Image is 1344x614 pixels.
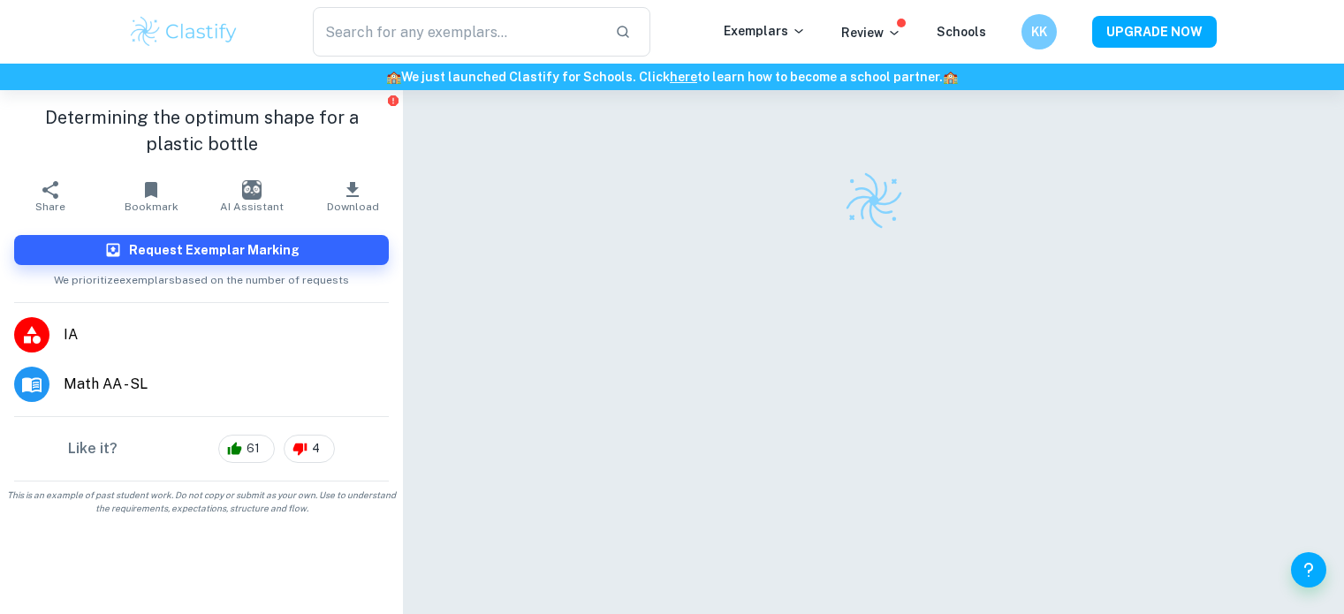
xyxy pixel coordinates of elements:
button: AI Assistant [201,171,302,221]
button: Bookmark [101,171,201,221]
span: 🏫 [943,70,958,84]
button: Download [302,171,403,221]
h6: Request Exemplar Marking [129,240,300,260]
div: 61 [218,435,275,463]
p: Review [841,23,901,42]
span: Bookmark [125,201,178,213]
button: KK [1021,14,1057,49]
span: This is an example of past student work. Do not copy or submit as your own. Use to understand the... [7,489,396,515]
button: UPGRADE NOW [1092,16,1217,48]
a: Schools [937,25,986,39]
img: AI Assistant [242,180,262,200]
h1: Determining the optimum shape for a plastic bottle [14,104,389,157]
input: Search for any exemplars... [313,7,602,57]
span: 4 [302,440,330,458]
div: 4 [284,435,335,463]
span: Download [327,201,379,213]
button: Report issue [386,94,399,107]
a: here [670,70,697,84]
h6: KK [1029,22,1049,42]
button: Help and Feedback [1291,552,1326,587]
span: We prioritize exemplars based on the number of requests [54,265,349,288]
img: Clastify logo [843,170,905,231]
h6: We just launched Clastify for Schools. Click to learn how to become a school partner. [4,67,1340,87]
h6: Like it? [68,438,118,459]
button: Request Exemplar Marking [14,235,389,265]
span: Share [35,201,65,213]
span: 61 [237,440,270,458]
p: Exemplars [724,21,806,41]
span: Math AA - SL [64,374,389,395]
span: 🏫 [386,70,401,84]
span: IA [64,324,389,345]
span: AI Assistant [220,201,284,213]
img: Clastify logo [128,14,240,49]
